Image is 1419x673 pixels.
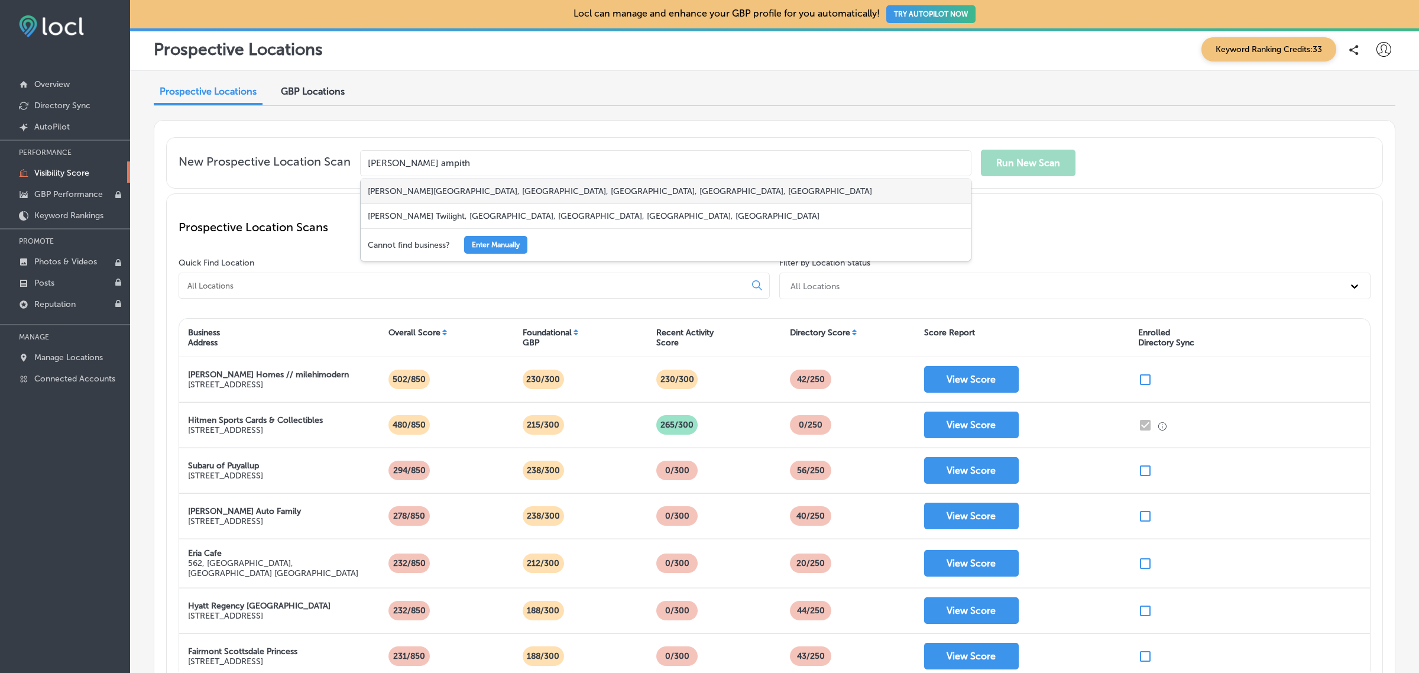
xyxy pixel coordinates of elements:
button: Enter Manually [464,236,527,254]
p: 56 /250 [792,461,830,480]
p: [STREET_ADDRESS] [188,516,301,526]
strong: Subaru of Puyallup [188,461,259,471]
p: 562, [GEOGRAPHIC_DATA], [GEOGRAPHIC_DATA] [GEOGRAPHIC_DATA] [188,558,371,578]
p: 231/850 [388,646,430,666]
p: Visibility Score [34,168,89,178]
p: 188/300 [522,601,564,620]
p: 230/300 [656,370,699,389]
p: 0/300 [660,461,694,480]
div: Enrolled Directory Sync [1138,328,1194,348]
p: Keyword Rankings [34,211,103,221]
p: 230/300 [521,370,565,389]
input: All Locations [186,280,743,291]
p: 0/300 [660,506,694,526]
p: 0/300 [660,601,694,620]
strong: Hyatt Regency [GEOGRAPHIC_DATA] [188,601,331,611]
div: All Locations [791,281,840,291]
p: [STREET_ADDRESS] [188,425,323,435]
p: 0/300 [660,554,694,573]
button: View Score [924,366,1019,393]
label: Quick Find Location [179,258,254,268]
p: 294/850 [388,461,430,480]
p: New Prospective Location Scan [179,154,351,176]
p: Reputation [34,299,76,309]
div: Recent Activity Score [656,328,714,348]
button: View Score [924,412,1019,438]
p: AutoPilot [34,122,70,132]
p: 188/300 [522,646,564,666]
p: [STREET_ADDRESS] [188,611,331,621]
strong: [PERSON_NAME] Auto Family [188,506,301,516]
p: 212/300 [522,554,564,573]
p: [STREET_ADDRESS] [188,656,297,666]
p: 215/300 [522,415,564,435]
strong: Eria Cafe [188,548,222,558]
span: Prospective Locations [160,86,257,97]
span: GBP Locations [281,86,345,97]
p: Cannot find business? [368,240,450,250]
strong: Fairmont Scottsdale Princess [188,646,297,656]
button: View Score [924,643,1019,669]
p: 480/850 [388,415,430,435]
div: Score Report [924,328,975,338]
p: 40 /250 [792,506,830,526]
strong: [PERSON_NAME] Homes // milehimodern [188,370,349,380]
p: [STREET_ADDRESS] [188,380,349,390]
p: GBP Performance [34,189,103,199]
p: 0/300 [660,646,694,666]
label: Filter by Location Status [779,258,870,268]
p: 502/850 [388,370,430,389]
p: 232/850 [388,601,430,620]
div: Directory Score [790,328,850,338]
button: View Score [924,550,1019,577]
strong: Hitmen Sports Cards & Collectibles [188,415,323,425]
p: Photos & Videos [34,257,97,267]
p: Prospective Location Scans [179,220,1371,234]
p: Directory Sync [34,101,90,111]
p: 238/300 [522,506,565,526]
div: [PERSON_NAME][GEOGRAPHIC_DATA], [GEOGRAPHIC_DATA], [GEOGRAPHIC_DATA], [GEOGRAPHIC_DATA], [GEOGRAP... [361,179,971,204]
p: 265/300 [656,415,698,435]
p: 44 /250 [792,601,830,620]
button: Run New Scan [981,150,1075,176]
p: 43 /250 [792,646,830,666]
button: TRY AUTOPILOT NOW [886,5,976,23]
p: 20 /250 [792,554,830,573]
span: Keyword Ranking Credits: 33 [1201,37,1336,62]
p: 0 /250 [794,415,827,435]
button: View Score [924,503,1019,529]
p: Connected Accounts [34,374,115,384]
div: Foundational GBP [523,328,572,348]
p: Manage Locations [34,352,103,363]
p: 232/850 [388,554,430,573]
div: Business Address [188,328,220,348]
button: View Score [924,597,1019,624]
button: View Score [924,457,1019,484]
p: Posts [34,278,54,288]
p: Overview [34,79,70,89]
p: 42 /250 [792,370,830,389]
p: 278/850 [388,506,430,526]
input: Enter your business location [360,150,971,176]
p: 238/300 [522,461,565,480]
p: [STREET_ADDRESS] [188,471,263,481]
p: Prospective Locations [154,40,323,59]
div: Overall Score [388,328,440,338]
div: [PERSON_NAME] Twilight, [GEOGRAPHIC_DATA], [GEOGRAPHIC_DATA], [GEOGRAPHIC_DATA], [GEOGRAPHIC_DATA] [361,204,971,228]
img: fda3e92497d09a02dc62c9cd864e3231.png [19,15,84,37]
